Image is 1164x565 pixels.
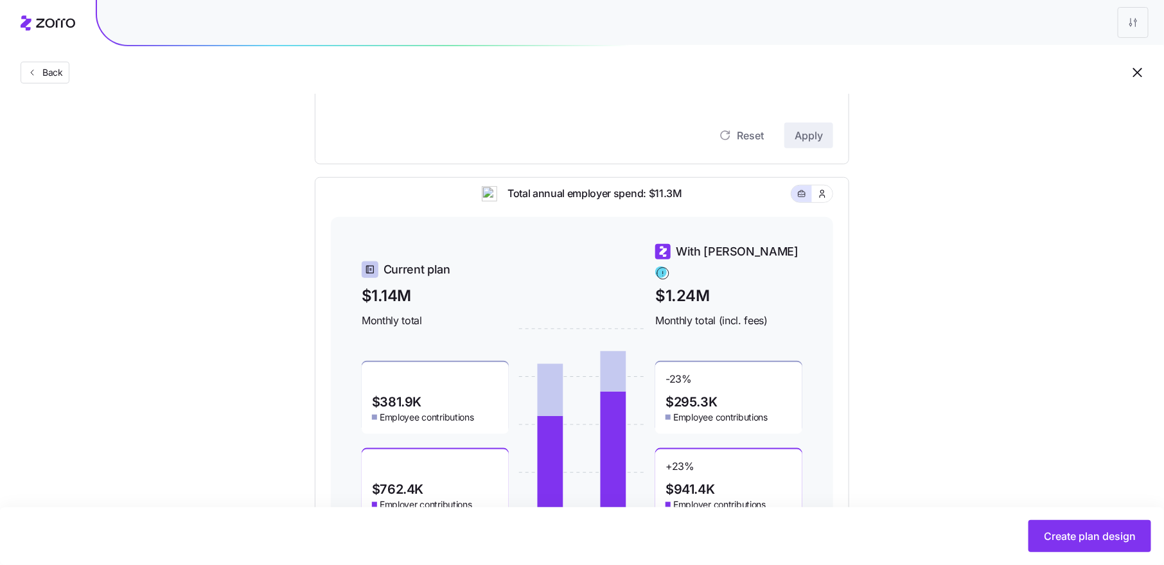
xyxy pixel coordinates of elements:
[497,186,682,202] span: Total annual employer spend: $11.3M
[1028,520,1151,552] button: Create plan design
[372,483,423,496] span: $762.4K
[655,284,802,308] span: $1.24M
[21,62,69,83] button: Back
[709,123,774,148] button: Reset
[666,483,714,496] span: $941.4K
[666,372,692,393] span: -23 %
[784,123,833,148] button: Apply
[362,284,509,308] span: $1.14M
[37,66,63,79] span: Back
[482,186,497,202] img: ai-icon.png
[737,128,764,143] span: Reset
[384,261,450,279] span: Current plan
[655,313,802,329] span: Monthly total (incl. fees)
[1044,528,1136,544] span: Create plan design
[666,395,717,408] span: $295.3K
[673,498,766,511] span: Employer contributions
[673,411,768,424] span: Employee contributions
[380,498,472,511] span: Employer contributions
[676,243,798,261] span: With [PERSON_NAME]
[795,128,823,143] span: Apply
[362,313,509,329] span: Monthly total
[666,460,694,480] span: + 23 %
[380,411,474,424] span: Employee contributions
[372,395,421,408] span: $381.9K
